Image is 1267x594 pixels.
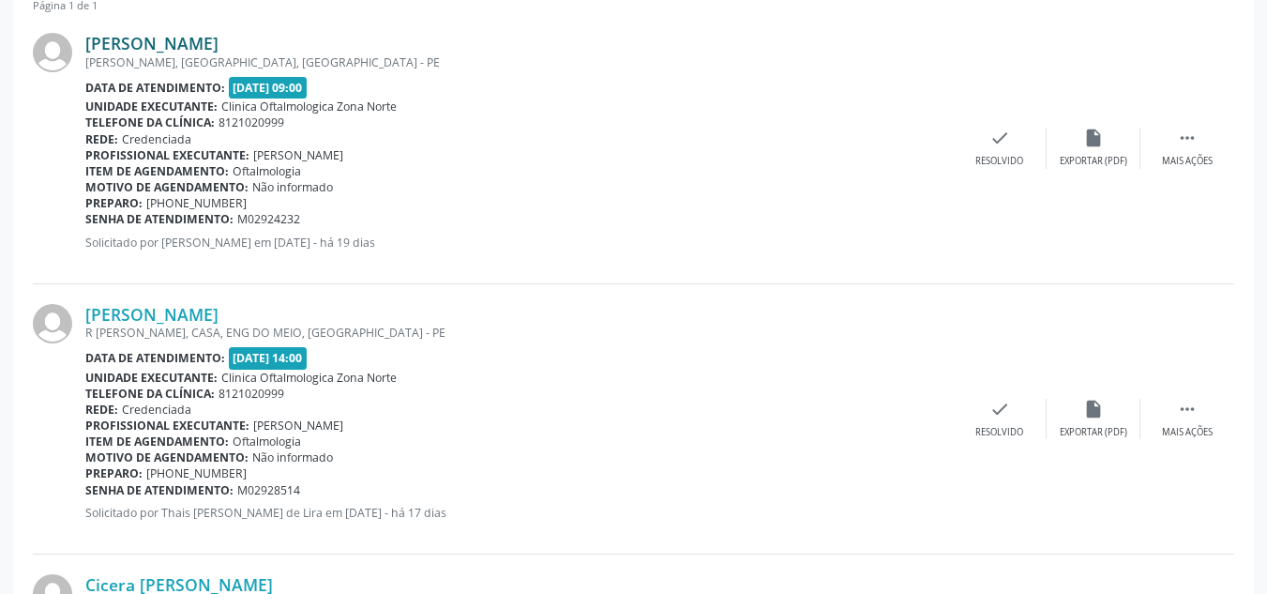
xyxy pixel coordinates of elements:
b: Profissional executante: [85,418,249,434]
span: [PERSON_NAME] [253,147,343,163]
b: Preparo: [85,195,143,211]
span: M02924232 [237,211,300,227]
b: Profissional executante: [85,147,249,163]
span: [PHONE_NUMBER] [146,195,247,211]
div: Resolvido [975,155,1023,168]
a: [PERSON_NAME] [85,33,219,53]
div: Exportar (PDF) [1060,155,1127,168]
b: Telefone da clínica: [85,114,215,130]
b: Preparo: [85,465,143,481]
span: Oftalmologia [233,163,301,179]
b: Data de atendimento: [85,350,225,366]
p: Solicitado por [PERSON_NAME] em [DATE] - há 19 dias [85,235,953,251]
span: Clinica Oftalmologica Zona Norte [221,99,397,114]
span: [DATE] 14:00 [229,347,308,369]
span: M02928514 [237,482,300,498]
span: [DATE] 09:00 [229,77,308,99]
b: Unidade executante: [85,99,218,114]
span: Não informado [252,449,333,465]
span: 8121020999 [219,114,284,130]
span: [PHONE_NUMBER] [146,465,247,481]
img: img [33,33,72,72]
b: Motivo de agendamento: [85,449,249,465]
b: Item de agendamento: [85,163,229,179]
i:  [1177,128,1198,148]
span: [PERSON_NAME] [253,418,343,434]
span: Não informado [252,179,333,195]
div: Mais ações [1162,426,1213,439]
div: [PERSON_NAME], [GEOGRAPHIC_DATA], [GEOGRAPHIC_DATA] - PE [85,54,953,70]
b: Data de atendimento: [85,80,225,96]
i: check [989,399,1010,419]
b: Telefone da clínica: [85,386,215,402]
div: Exportar (PDF) [1060,426,1127,439]
b: Unidade executante: [85,370,218,386]
i: check [989,128,1010,148]
b: Rede: [85,402,118,418]
b: Rede: [85,131,118,147]
img: img [33,304,72,343]
i:  [1177,399,1198,419]
span: Oftalmologia [233,434,301,449]
b: Senha de atendimento: [85,482,234,498]
b: Motivo de agendamento: [85,179,249,195]
b: Item de agendamento: [85,434,229,449]
span: Credenciada [122,131,191,147]
i: insert_drive_file [1083,128,1104,148]
span: Credenciada [122,402,191,418]
b: Senha de atendimento: [85,211,234,227]
i: insert_drive_file [1083,399,1104,419]
div: Mais ações [1162,155,1213,168]
p: Solicitado por Thais [PERSON_NAME] de Lira em [DATE] - há 17 dias [85,505,953,521]
span: 8121020999 [219,386,284,402]
div: R [PERSON_NAME], CASA, ENG DO MEIO, [GEOGRAPHIC_DATA] - PE [85,325,953,341]
span: Clinica Oftalmologica Zona Norte [221,370,397,386]
div: Resolvido [975,426,1023,439]
a: [PERSON_NAME] [85,304,219,325]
